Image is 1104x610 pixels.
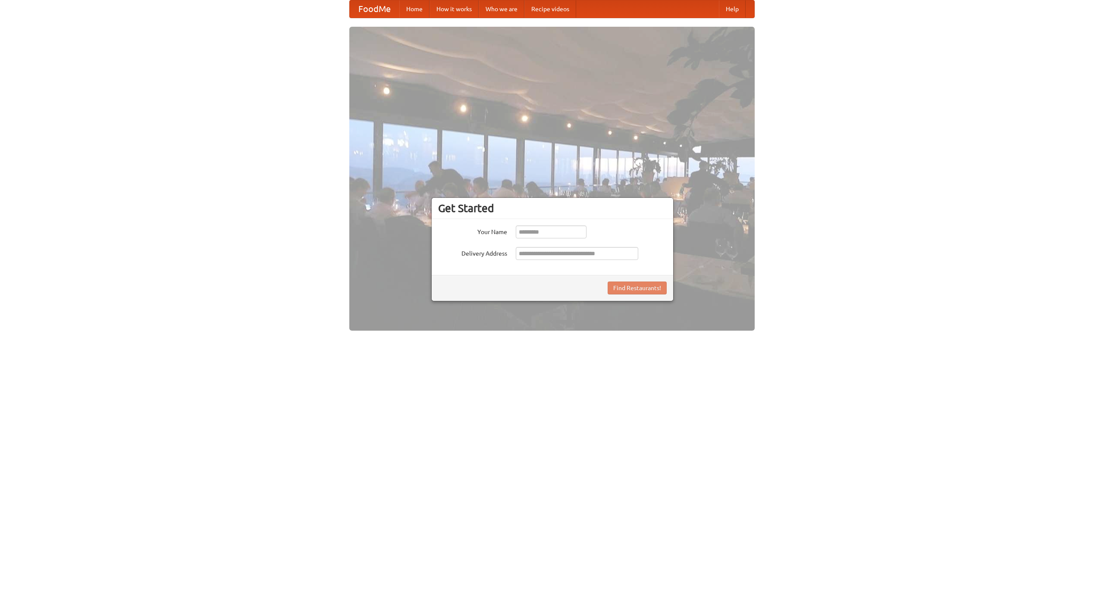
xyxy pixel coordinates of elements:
a: Recipe videos [524,0,576,18]
h3: Get Started [438,202,667,215]
a: Help [719,0,746,18]
a: FoodMe [350,0,399,18]
label: Delivery Address [438,247,507,258]
label: Your Name [438,225,507,236]
button: Find Restaurants! [608,282,667,294]
a: Who we are [479,0,524,18]
a: How it works [430,0,479,18]
a: Home [399,0,430,18]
